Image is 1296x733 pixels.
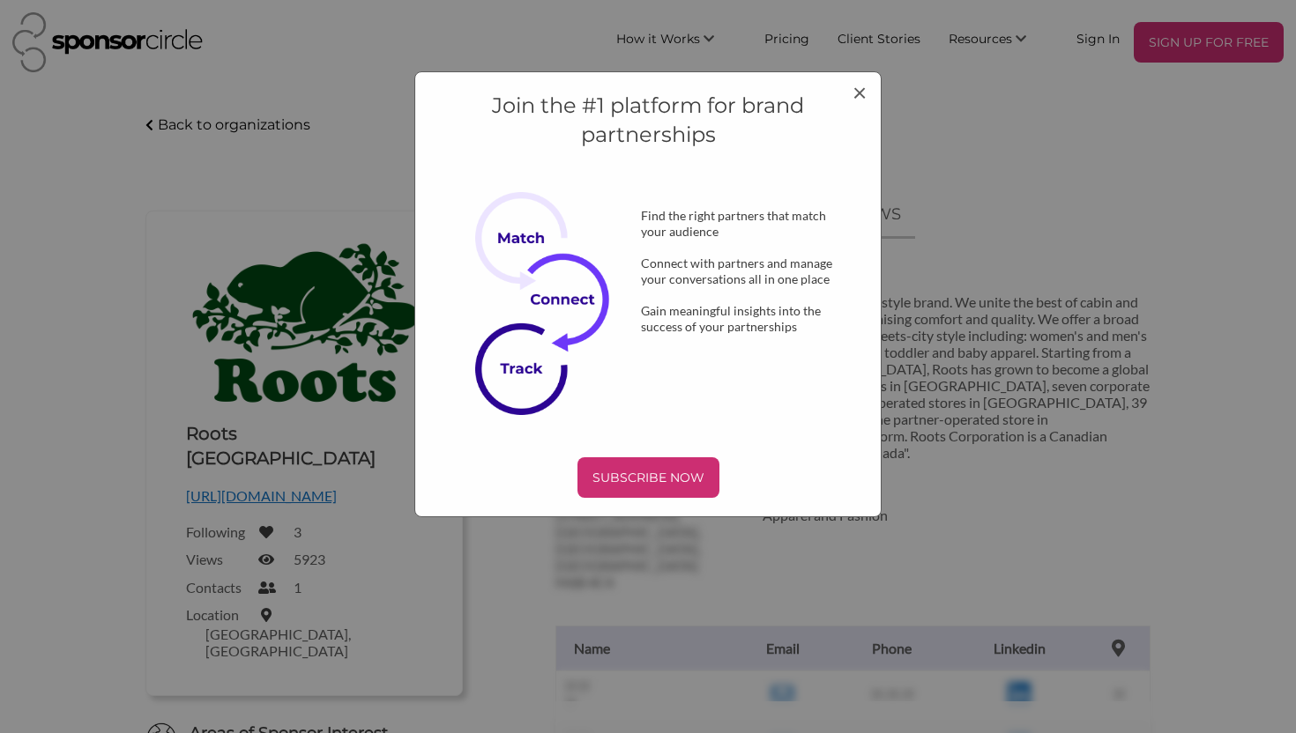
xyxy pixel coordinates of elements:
span: × [853,77,867,107]
div: Find the right partners that match your audience [613,208,862,240]
img: Subscribe Now Image [475,192,627,415]
div: Gain meaningful insights into the success of your partnerships [613,303,862,335]
h4: Join the #1 platform for brand partnerships [434,91,862,150]
div: Connect with partners and manage your conversations all in one place [613,255,862,287]
button: Close modal [853,79,867,104]
p: SUBSCRIBE NOW [585,464,712,491]
a: SUBSCRIBE NOW [434,457,862,498]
